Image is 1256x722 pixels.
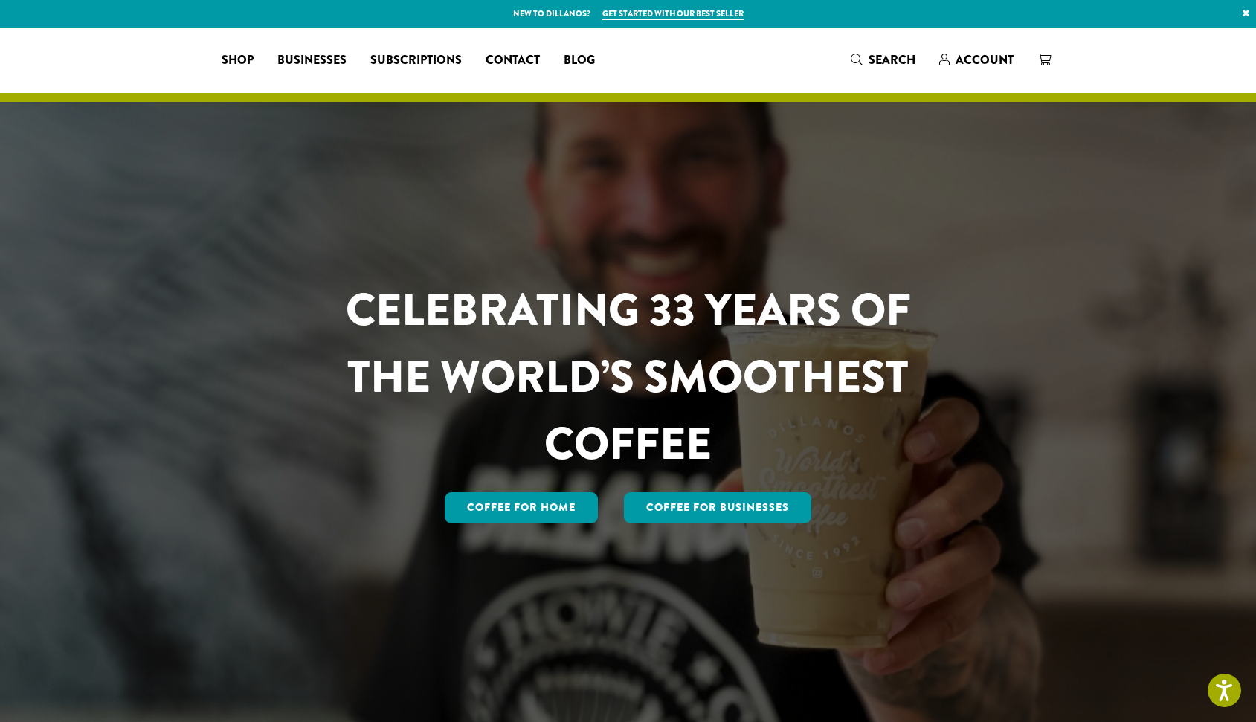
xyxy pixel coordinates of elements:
a: Shop [210,48,265,72]
a: Coffee For Businesses [624,492,811,523]
h1: CELEBRATING 33 YEARS OF THE WORLD’S SMOOTHEST COFFEE [302,277,955,477]
span: Shop [222,51,254,70]
a: Search [839,48,927,72]
a: Get started with our best seller [602,7,744,20]
a: Coffee for Home [445,492,598,523]
span: Businesses [277,51,347,70]
span: Search [869,51,915,68]
span: Contact [486,51,540,70]
span: Account [956,51,1014,68]
span: Blog [564,51,595,70]
span: Subscriptions [370,51,462,70]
